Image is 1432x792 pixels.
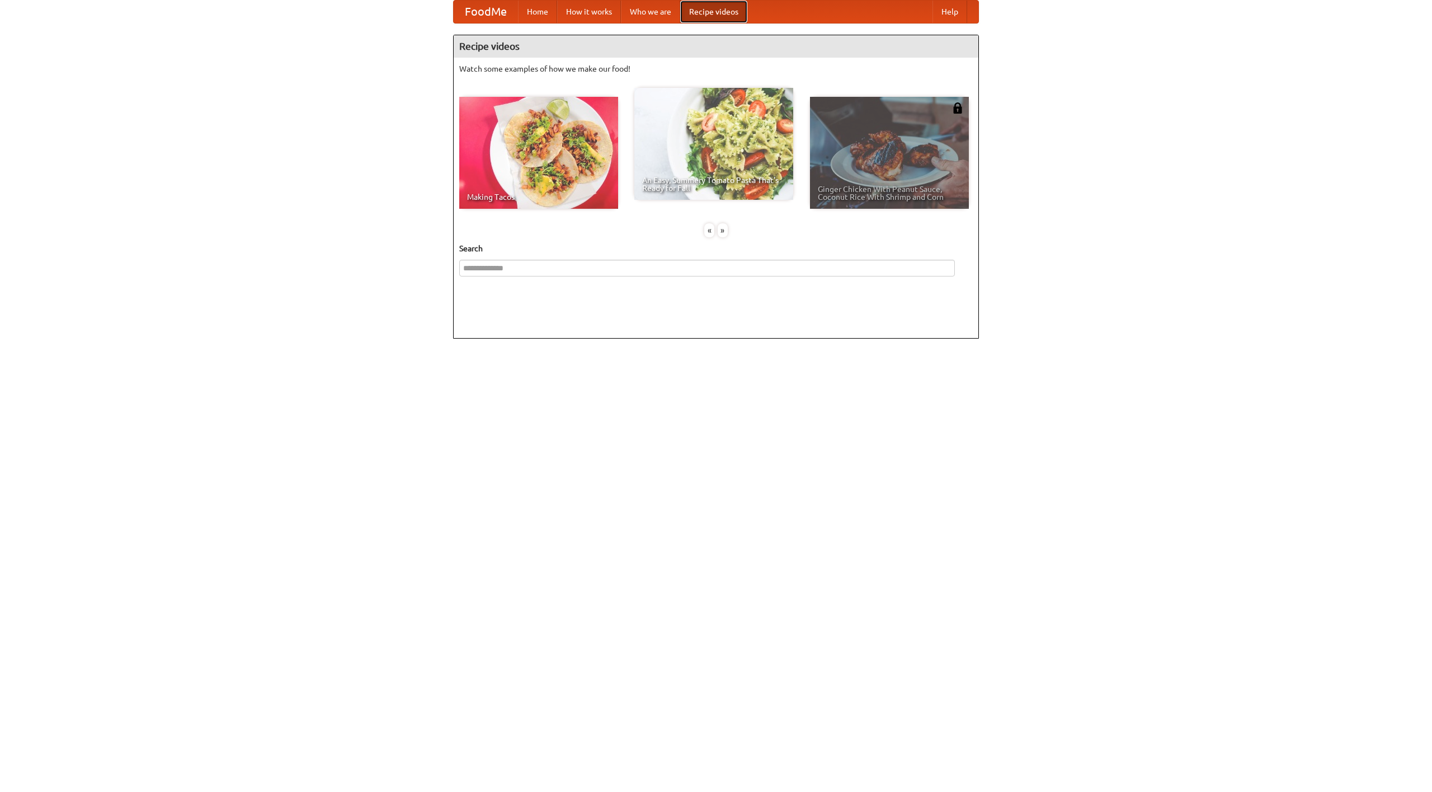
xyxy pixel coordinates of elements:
div: « [704,223,714,237]
a: Help [932,1,967,23]
img: 483408.png [952,102,963,114]
a: FoodMe [454,1,518,23]
a: Recipe videos [680,1,747,23]
div: » [718,223,728,237]
span: Making Tacos [467,193,610,201]
p: Watch some examples of how we make our food! [459,63,973,74]
a: Making Tacos [459,97,618,209]
a: Home [518,1,557,23]
h4: Recipe videos [454,35,978,58]
a: An Easy, Summery Tomato Pasta That's Ready for Fall [634,88,793,200]
a: How it works [557,1,621,23]
h5: Search [459,243,973,254]
a: Who we are [621,1,680,23]
span: An Easy, Summery Tomato Pasta That's Ready for Fall [642,176,785,192]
